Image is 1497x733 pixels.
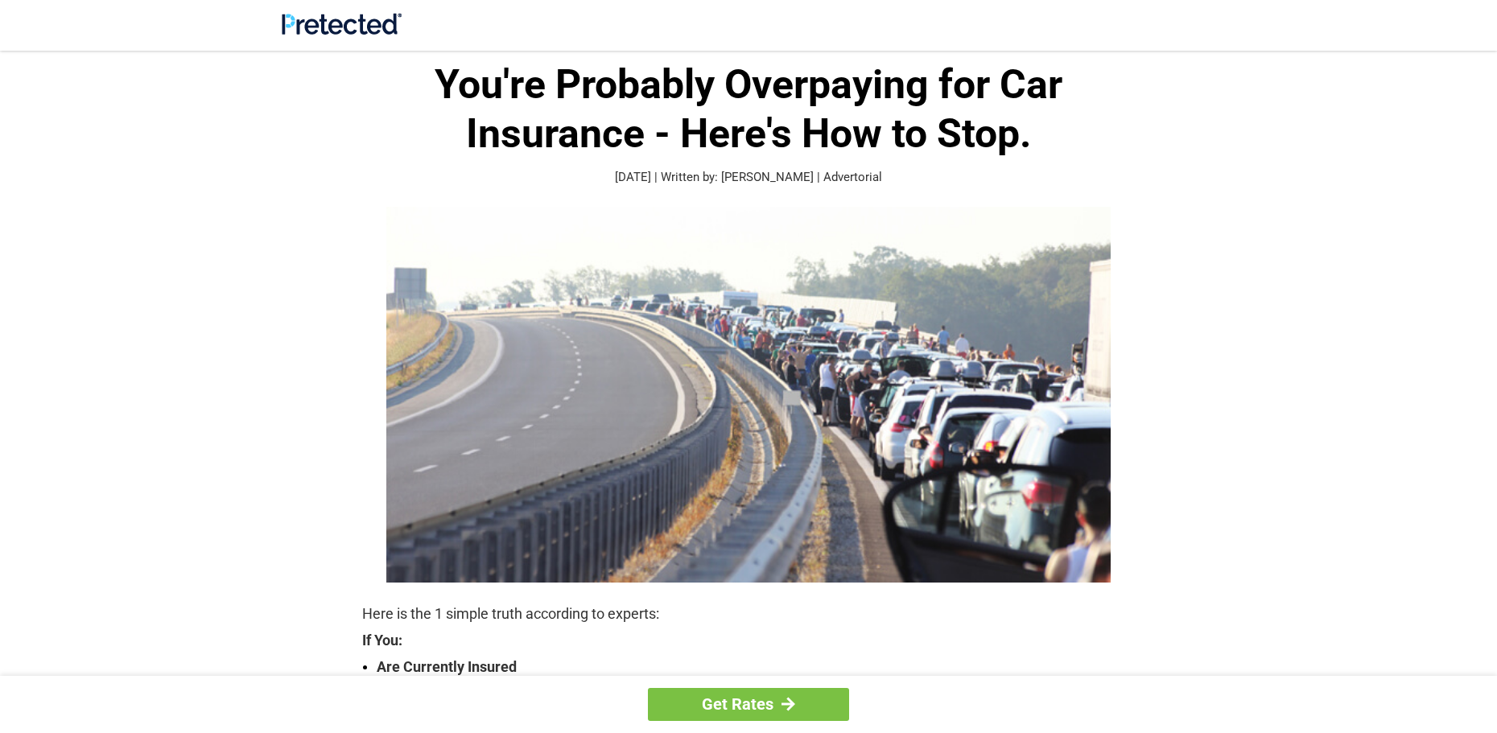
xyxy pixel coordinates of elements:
a: Get Rates [648,688,849,721]
strong: Are Currently Insured [377,656,1135,678]
p: Here is the 1 simple truth according to experts: [362,603,1135,625]
img: Site Logo [282,13,402,35]
p: [DATE] | Written by: [PERSON_NAME] | Advertorial [362,168,1135,187]
a: Site Logo [282,23,402,38]
strong: If You: [362,633,1135,648]
h1: You're Probably Overpaying for Car Insurance - Here's How to Stop. [362,60,1135,159]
